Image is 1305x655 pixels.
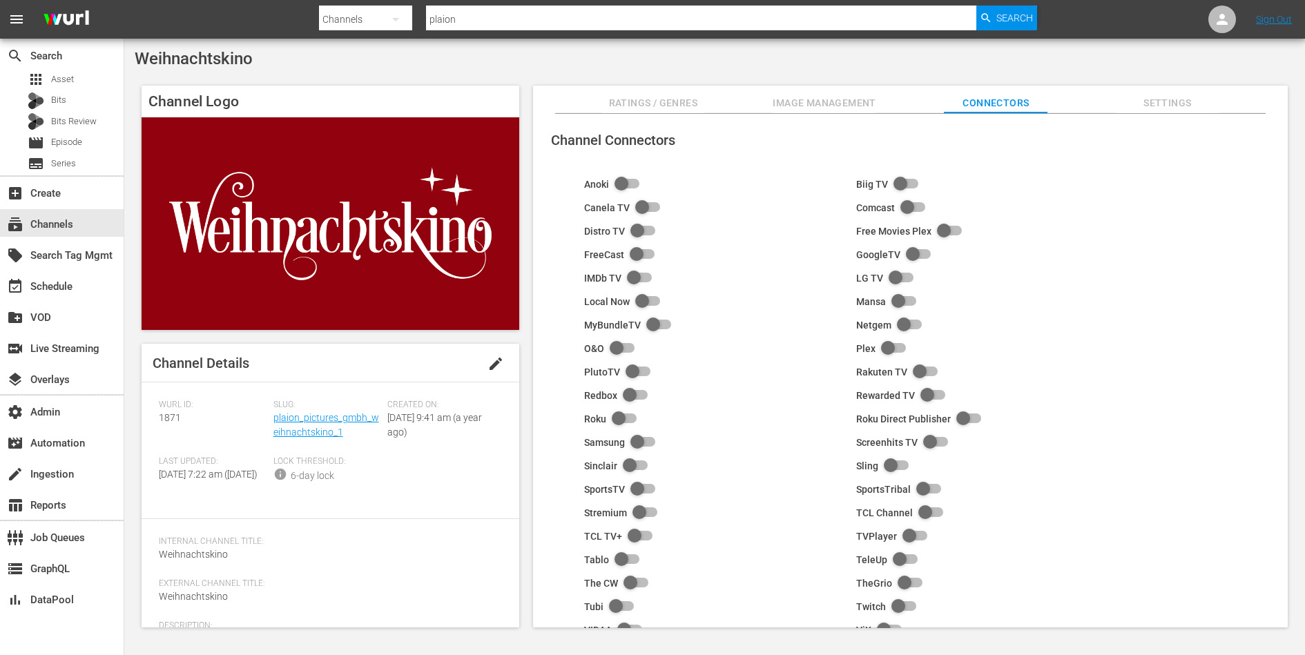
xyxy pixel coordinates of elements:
div: PlutoTV [584,366,620,378]
div: Roku [584,413,606,424]
span: Channel Connectors [551,132,675,148]
span: Search [996,6,1033,30]
span: Series [28,155,44,172]
div: TeleUp [856,554,887,565]
span: Lock Threshold: [273,456,381,467]
span: Slug: [273,400,381,411]
div: ViX [856,625,871,636]
div: Redbox [584,390,617,401]
span: Created On: [387,400,495,411]
span: Admin [7,404,23,420]
span: Series [51,157,76,170]
div: IMDb TV [584,273,621,284]
div: Sinclair [584,460,617,471]
div: TheGrio [856,578,892,589]
span: Create [7,185,23,202]
span: Wurl ID: [159,400,267,411]
span: Channels [7,216,23,233]
span: Ratings / Genres [601,95,705,112]
span: Bits Review [51,115,97,128]
div: Biig TV [856,179,888,190]
span: Weihnachtskino [135,49,253,68]
span: Last Updated: [159,456,267,467]
div: Rewarded TV [856,390,915,401]
span: Internal Channel Title: [159,536,495,547]
span: Job Queues [7,529,23,546]
div: MyBundleTV [584,320,641,331]
div: TVPlayer [856,531,897,542]
span: edit [487,355,504,372]
span: [DATE] 9:41 am (a year ago) [387,412,482,438]
div: Roku Direct Publisher [856,413,951,424]
div: Plex [856,343,876,354]
div: SportsTribal [856,484,911,495]
div: TCL TV+ [584,531,622,542]
div: Netgem [856,320,891,331]
div: 6-day lock [291,469,334,483]
span: Asset [28,71,44,88]
div: Local Now [584,296,630,307]
span: External Channel Title: [159,578,495,589]
div: Twitch [856,601,886,612]
span: Episode [28,135,44,151]
span: Settings [1116,95,1219,112]
button: Search [976,6,1037,30]
a: Sign Out [1256,14,1292,25]
div: Rakuten TV [856,366,907,378]
span: DataPool [7,592,23,608]
img: Weihnachtskino [142,117,519,330]
span: Connectors [944,95,1047,112]
span: VOD [7,309,23,326]
div: Distro TV [584,226,625,237]
span: Reports [7,497,23,514]
div: VIDAA [584,625,612,636]
span: 1871 [159,412,181,423]
div: Tubi [584,601,603,612]
a: plaion_pictures_gmbh_weihnachtskino_1 [273,412,379,438]
div: TCL Channel [856,507,913,518]
div: Free Movies Plex [856,226,931,237]
h4: Channel Logo [142,86,519,117]
div: Bits Review [28,113,44,130]
span: Image Management [773,95,876,112]
span: menu [8,11,25,28]
span: Asset [51,72,74,86]
div: Bits [28,92,44,109]
div: SportsTV [584,484,625,495]
span: GraphQL [7,560,23,577]
div: Tablo [584,554,609,565]
div: Comcast [856,202,895,213]
span: Weihnachtskino [159,591,228,602]
div: LG TV [856,273,883,284]
span: Overlays [7,371,23,388]
button: edit [479,347,512,380]
span: Weihnachtskino [159,549,228,560]
span: Bits [51,93,66,107]
div: Sling [856,460,878,471]
span: Live Streaming [7,340,23,357]
span: Automation [7,435,23,451]
span: Episode [51,135,82,149]
span: Description: [159,620,495,632]
div: O&O [584,343,604,354]
div: Canela TV [584,202,630,213]
span: Ingestion [7,466,23,482]
div: Stremium [584,507,627,518]
img: ans4CAIJ8jUAAAAAAAAAAAAAAAAAAAAAAAAgQb4GAAAAAAAAAAAAAAAAAAAAAAAAJMjXAAAAAAAAAAAAAAAAAAAAAAAAgAT5G... [33,3,99,36]
span: Search Tag Mgmt [7,247,23,264]
div: Mansa [856,296,886,307]
span: Search [7,48,23,64]
div: Anoki [584,179,609,190]
div: Samsung [584,437,625,448]
span: Schedule [7,278,23,295]
div: GoogleTV [856,249,900,260]
span: [DATE] 7:22 am ([DATE]) [159,469,258,480]
div: Screenhits TV [856,437,918,448]
div: FreeCast [584,249,624,260]
span: info [273,467,287,481]
span: Channel Details [153,355,249,371]
div: The CW [584,578,618,589]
